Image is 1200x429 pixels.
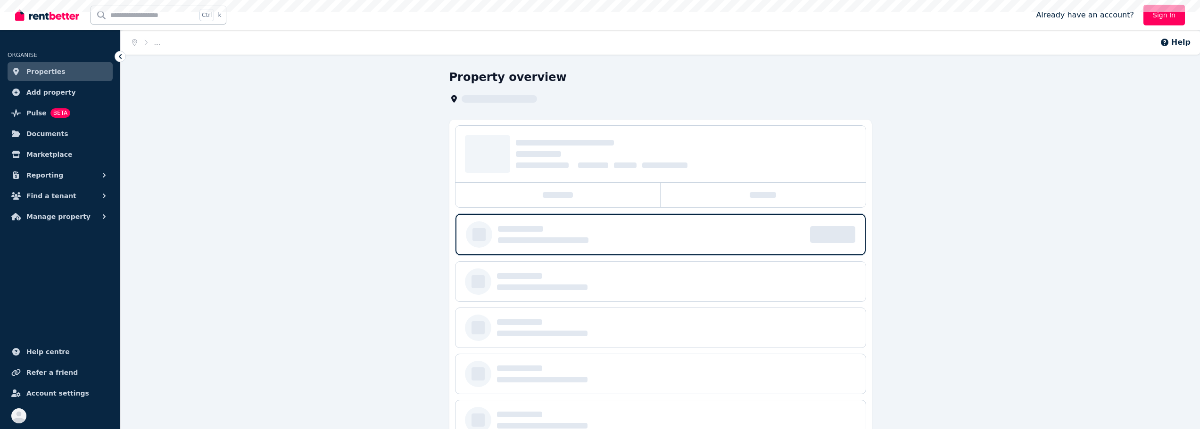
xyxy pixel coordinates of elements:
span: Pulse [26,107,47,119]
a: Sign In [1143,5,1185,25]
span: Already have an account? [1036,9,1134,21]
span: Documents [26,128,68,139]
a: Marketplace [8,145,113,164]
button: Help [1160,37,1191,48]
nav: Breadcrumb [121,30,172,55]
h1: Property overview [449,70,567,85]
span: Refer a friend [26,367,78,378]
a: Properties [8,62,113,81]
span: Find a tenant [26,190,76,202]
a: PulseBETA [8,104,113,122]
span: Add property [26,87,76,98]
span: ... [154,39,160,46]
a: Account settings [8,384,113,403]
button: Find a tenant [8,186,113,205]
span: Reporting [26,170,63,181]
span: Marketplace [26,149,72,160]
button: Reporting [8,166,113,185]
a: Refer a friend [8,363,113,382]
img: RentBetter [15,8,79,22]
span: k [218,11,221,19]
span: ORGANISE [8,52,37,58]
span: Account settings [26,388,89,399]
a: Add property [8,83,113,102]
span: Manage property [26,211,91,222]
a: Help centre [8,342,113,361]
button: Manage property [8,207,113,226]
span: Properties [26,66,66,77]
span: Help centre [26,346,70,357]
span: BETA [50,108,70,118]
a: Documents [8,124,113,143]
span: Ctrl [199,9,214,21]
